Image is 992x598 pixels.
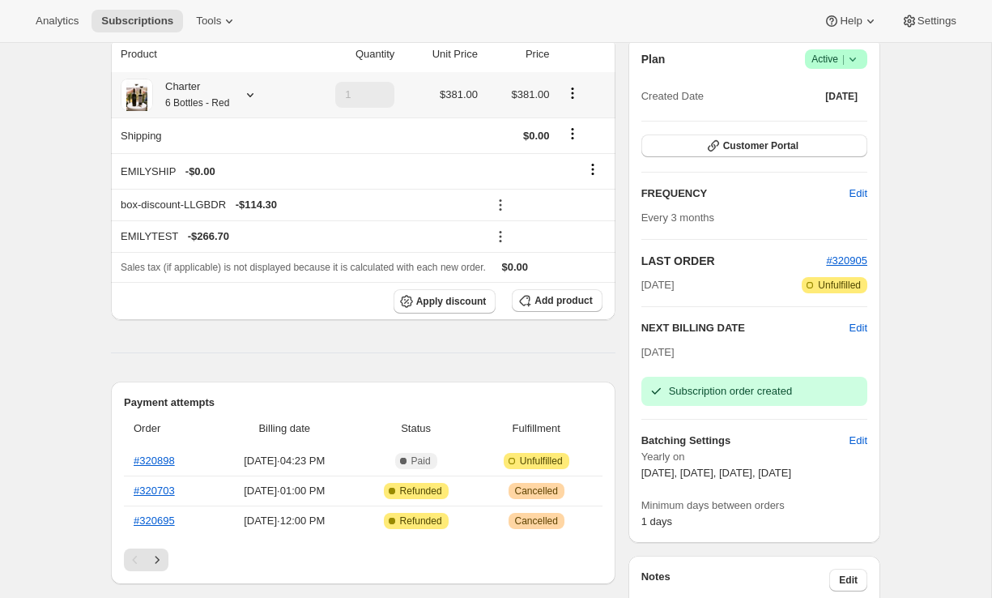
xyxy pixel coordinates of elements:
th: Product [111,36,296,72]
span: - $266.70 [188,229,229,245]
button: Analytics [26,10,88,32]
button: Product actions [560,84,585,102]
th: Unit Price [399,36,483,72]
span: $381.00 [512,88,550,100]
button: Subscriptions [92,10,183,32]
span: Cancelled [515,515,558,528]
h2: FREQUENCY [641,186,849,202]
span: Settings [917,15,956,28]
th: Price [483,36,555,72]
span: [DATE] · 12:00 PM [217,513,351,529]
a: #320898 [134,455,175,467]
span: [DATE] [641,277,675,293]
span: [DATE] · 01:00 PM [217,483,351,499]
span: Customer Portal [723,139,798,152]
span: Unfulfilled [520,455,563,468]
span: $0.00 [523,130,550,142]
span: $0.00 [502,261,529,273]
span: Apply discount [416,295,487,308]
span: Edit [849,433,867,449]
h2: Payment attempts [124,395,602,411]
div: EMILYSHIP [121,164,478,180]
h3: Notes [641,569,830,592]
a: #320905 [826,254,867,267]
span: Refunded [400,485,442,498]
span: Subscriptions [101,15,173,28]
div: Charter [153,79,229,111]
h2: NEXT BILLING DATE [641,320,849,336]
span: Fulfillment [480,421,593,437]
span: Edit [849,186,867,202]
span: | [842,53,845,66]
a: #320703 [134,485,175,497]
span: Help [840,15,862,28]
button: Next [146,549,168,571]
button: Shipping actions [560,125,585,143]
div: box-discount-LLGBDR [121,197,478,213]
span: Status [361,421,470,437]
span: Every 3 months [641,211,714,224]
span: Unfulfilled [818,279,861,292]
button: Apply discount [394,289,496,314]
nav: Pagination [124,549,602,571]
button: Customer Portal [641,135,867,157]
span: Active [811,51,861,67]
button: Edit [829,569,867,592]
th: Order [124,411,212,446]
span: Add product [534,294,592,307]
h2: LAST ORDER [641,253,827,269]
span: [DATE], [DATE], [DATE], [DATE] [641,467,791,479]
span: $381.00 [440,88,478,100]
button: #320905 [826,253,867,269]
span: Analytics [36,15,79,28]
button: Edit [840,428,877,454]
span: - $0.00 [185,164,215,180]
h6: Batching Settings [641,433,849,449]
small: 6 Bottles - Red [165,97,229,109]
button: Add product [512,289,602,312]
span: Billing date [217,421,351,437]
button: [DATE] [815,85,867,108]
span: Created Date [641,88,704,105]
span: Edit [839,574,858,587]
span: Yearly on [641,449,867,465]
span: Sales tax (if applicable) is not displayed because it is calculated with each new order. [121,262,486,273]
span: [DATE] [641,346,675,358]
button: Tools [186,10,247,32]
span: Paid [411,455,431,468]
span: [DATE] · 04:23 PM [217,453,351,469]
h2: Plan [641,51,666,67]
span: Cancelled [515,485,558,498]
span: Refunded [400,515,442,528]
a: #320695 [134,515,175,527]
span: 1 days [641,515,672,528]
button: Edit [840,181,877,207]
span: [DATE] [825,90,858,103]
span: - $114.30 [236,197,277,213]
button: Edit [849,320,867,336]
span: Tools [196,15,221,28]
button: Settings [892,10,966,32]
span: Subscription order created [669,385,792,397]
span: Minimum days between orders [641,498,867,514]
div: EMILYTEST [121,229,478,245]
button: Help [814,10,888,32]
th: Shipping [111,117,296,153]
th: Quantity [296,36,400,72]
